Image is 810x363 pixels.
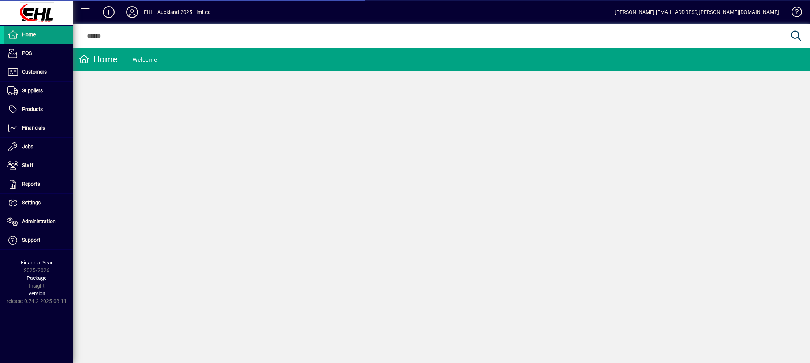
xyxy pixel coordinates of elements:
[79,53,117,65] div: Home
[22,144,33,149] span: Jobs
[120,5,144,19] button: Profile
[22,106,43,112] span: Products
[28,290,45,296] span: Version
[22,50,32,56] span: POS
[4,44,73,63] a: POS
[27,275,46,281] span: Package
[97,5,120,19] button: Add
[22,88,43,93] span: Suppliers
[4,231,73,249] a: Support
[615,6,779,18] div: [PERSON_NAME] [EMAIL_ADDRESS][PERSON_NAME][DOMAIN_NAME]
[22,237,40,243] span: Support
[22,181,40,187] span: Reports
[4,175,73,193] a: Reports
[4,156,73,175] a: Staff
[22,32,36,37] span: Home
[4,63,73,81] a: Customers
[22,162,33,168] span: Staff
[4,100,73,119] a: Products
[4,212,73,231] a: Administration
[22,200,41,205] span: Settings
[22,69,47,75] span: Customers
[4,119,73,137] a: Financials
[4,138,73,156] a: Jobs
[22,125,45,131] span: Financials
[21,260,53,266] span: Financial Year
[132,54,157,66] div: Welcome
[22,218,56,224] span: Administration
[4,82,73,100] a: Suppliers
[4,194,73,212] a: Settings
[144,6,211,18] div: EHL - Auckland 2025 Limited
[786,1,801,25] a: Knowledge Base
